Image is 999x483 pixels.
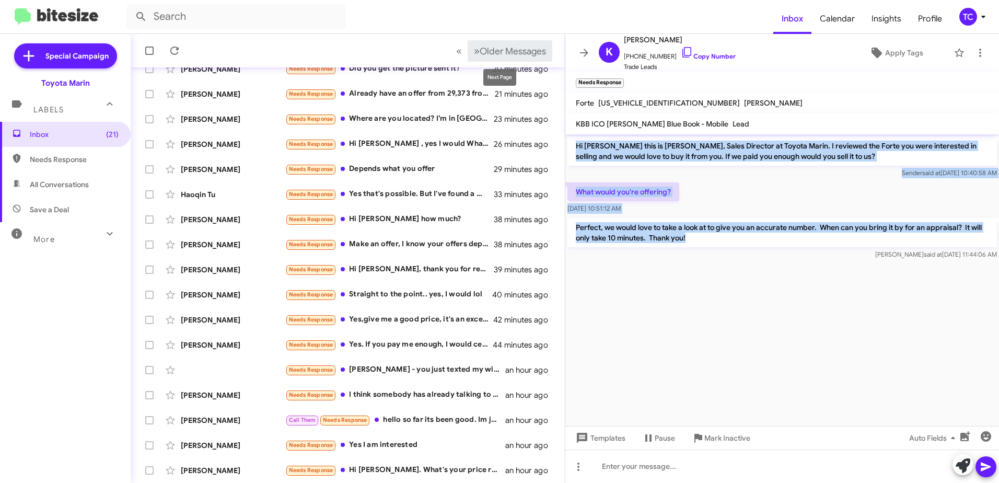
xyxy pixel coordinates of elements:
[181,264,285,275] div: [PERSON_NAME]
[289,216,333,223] span: Needs Response
[289,116,333,122] span: Needs Response
[285,314,494,326] div: Yes,give me a good price, it's an excelent car, it only has 62000 miles
[811,4,863,34] a: Calendar
[126,4,346,29] input: Search
[289,166,333,172] span: Needs Response
[450,40,468,62] button: Previous
[505,440,556,451] div: an hour ago
[843,43,949,62] button: Apply Tags
[181,189,285,200] div: Haoqin Tu
[505,465,556,476] div: an hour ago
[181,315,285,325] div: [PERSON_NAME]
[285,238,494,250] div: Make an offer, I know your offers depends on vehicle inspection
[863,4,910,34] a: Insights
[450,40,552,62] nav: Page navigation example
[468,40,552,62] button: Next
[924,250,942,258] span: said at
[181,64,285,74] div: [PERSON_NAME]
[624,62,736,72] span: Trade Leads
[494,114,556,124] div: 23 minutes ago
[494,315,556,325] div: 42 minutes ago
[289,467,333,474] span: Needs Response
[181,164,285,175] div: [PERSON_NAME]
[480,45,546,57] span: Older Messages
[567,204,621,212] span: [DATE] 10:51:12 AM
[494,239,556,250] div: 38 minutes ago
[181,239,285,250] div: [PERSON_NAME]
[285,439,505,451] div: Yes I am interested
[576,98,594,108] span: Forte
[285,188,494,200] div: Yes that's possible. But I've found a much better price than KBB's 8.1k from another dealer, so I...
[285,163,494,175] div: Depends what you offer
[289,65,333,72] span: Needs Response
[901,429,968,447] button: Auto Fields
[494,64,556,74] div: 20 minutes ago
[30,129,119,140] span: Inbox
[598,98,740,108] span: [US_VEHICLE_IDENTIFICATION_NUMBER]
[181,390,285,400] div: [PERSON_NAME]
[289,266,333,273] span: Needs Response
[33,105,64,114] span: Labels
[106,129,119,140] span: (21)
[41,78,90,88] div: Toyota Marin
[181,290,285,300] div: [PERSON_NAME]
[289,141,333,147] span: Needs Response
[289,90,333,97] span: Needs Response
[875,250,997,258] span: [PERSON_NAME] [DATE] 11:44:06 AM
[289,417,316,423] span: Call Them
[494,189,556,200] div: 33 minutes ago
[289,392,333,398] span: Needs Response
[285,138,494,150] div: Hi [PERSON_NAME] , yes I would What is the amount you would pay for it ?
[181,214,285,225] div: [PERSON_NAME]
[565,429,634,447] button: Templates
[33,235,55,244] span: More
[181,340,285,350] div: [PERSON_NAME]
[494,290,556,300] div: 40 minutes ago
[483,69,516,86] div: Next Page
[474,44,480,57] span: »
[285,389,505,401] div: I think somebody has already talking to me and the offer is unfortunately too low for me at the m...
[909,429,959,447] span: Auto Fields
[495,89,556,99] div: 21 minutes ago
[567,136,997,166] p: Hi [PERSON_NAME] this is [PERSON_NAME], Sales Director at Toyota Marin. I reviewed the Forte you ...
[505,365,556,375] div: an hour ago
[910,4,950,34] span: Profile
[606,44,613,61] span: K
[181,89,285,99] div: [PERSON_NAME]
[285,414,505,426] div: hello so far its been good. Im just waiting on the guy to call me for when the car arrives to you...
[683,429,759,447] button: Mark Inactive
[655,429,675,447] span: Pause
[285,213,494,225] div: Hi [PERSON_NAME] how much?
[567,218,997,247] p: Perfect, we would love to take a look at to give you an accurate number. When can you bring it by...
[494,264,556,275] div: 39 minutes ago
[289,341,333,348] span: Needs Response
[289,241,333,248] span: Needs Response
[959,8,977,26] div: TC
[285,63,494,75] div: Did you get the picture sent it?
[30,204,69,215] span: Save a Deal
[289,366,333,373] span: Needs Response
[576,78,624,88] small: Needs Response
[181,465,285,476] div: [PERSON_NAME]
[494,340,556,350] div: 44 minutes ago
[285,88,495,100] div: Already have an offer from 29,373 from [GEOGRAPHIC_DATA], toyota concord. I bet you are lower, ri...
[885,43,923,62] span: Apply Tags
[30,179,89,190] span: All Conversations
[289,291,333,298] span: Needs Response
[323,417,367,423] span: Needs Response
[773,4,811,34] a: Inbox
[902,169,997,177] span: Sender [DATE] 10:40:58 AM
[704,429,750,447] span: Mark Inactive
[30,154,119,165] span: Needs Response
[574,429,625,447] span: Templates
[456,44,462,57] span: «
[285,289,494,301] div: Straight to the point.. yes, I would lol
[285,464,505,476] div: Hi [PERSON_NAME]. What's your price range? Just put on new tires and got a clean bill of health. ...
[576,119,728,129] span: KBB ICO [PERSON_NAME] Blue Book - Mobile
[14,43,117,68] a: Special Campaign
[744,98,803,108] span: [PERSON_NAME]
[505,390,556,400] div: an hour ago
